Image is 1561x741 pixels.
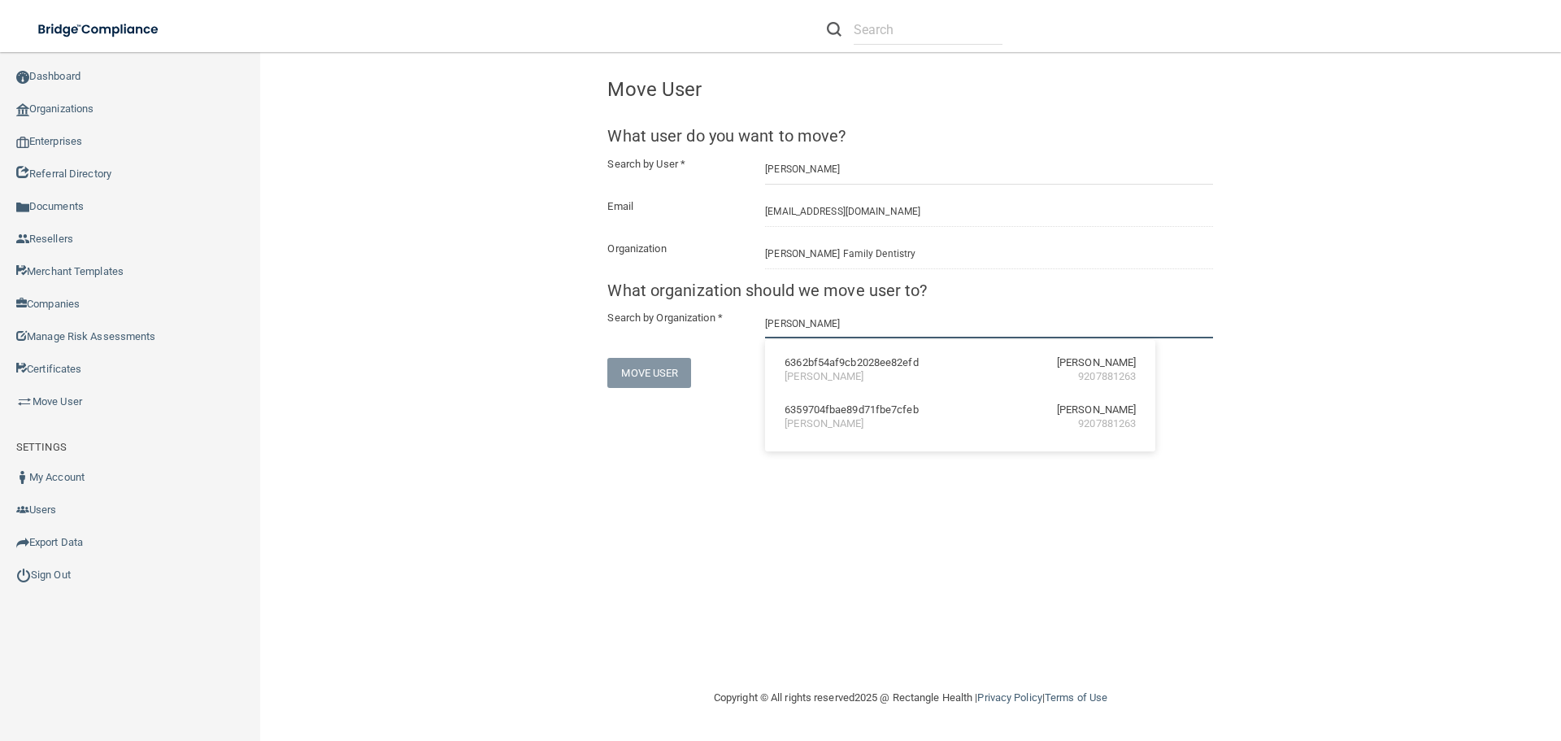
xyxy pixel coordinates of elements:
[765,197,1213,227] input: Email
[977,691,1041,704] a: Privacy Policy
[785,370,863,384] div: [PERSON_NAME]
[16,233,29,246] img: ic_reseller.de258add.png
[607,127,1213,145] h5: What user do you want to move?
[16,394,33,410] img: briefcase.64adab9b.png
[1057,403,1136,417] div: [PERSON_NAME]
[16,536,29,549] img: icon-export.b9366987.png
[785,403,918,417] div: 6359704fbae89d71fbe7cfeb
[607,358,691,388] button: Move User
[765,155,1213,185] input: Search by name or email
[1045,691,1107,704] a: Terms of Use
[16,71,29,84] img: ic_dashboard_dark.d01f4a41.png
[785,356,918,370] div: 6362bf54af9cb2028ee82efd
[827,22,841,37] img: ic-search.3b580494.png
[765,239,1213,269] input: Organization Name
[16,137,29,148] img: enterprise.0d942306.png
[595,308,753,328] label: Search by Organization *
[16,503,29,517] img: icon-users.e205127d.png
[24,13,174,46] img: bridge_compliance_login_screen.278c3ca4.svg
[16,103,29,116] img: organization-icon.f8decf85.png
[607,78,1213,102] h4: Move User
[16,201,29,214] img: icon-documents.8dae5593.png
[1078,417,1136,431] div: 9207881263
[1057,356,1136,370] div: [PERSON_NAME]
[785,417,863,431] div: [PERSON_NAME]
[595,239,753,259] label: Organization
[1078,370,1136,384] div: 9207881263
[854,15,1002,45] input: Search
[16,568,31,582] img: ic_power_dark.7ecde6b1.png
[16,471,29,484] img: ic_user_dark.df1a06c3.png
[595,155,753,174] label: Search by User *
[765,308,1213,338] input: Search by organizationID, practice name, doctor name, or phone number
[607,281,1213,299] h5: What organization should we move user to?
[16,438,67,457] label: SETTINGS
[614,672,1207,724] div: Copyright © All rights reserved 2025 @ Rectangle Health | |
[595,197,753,216] label: Email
